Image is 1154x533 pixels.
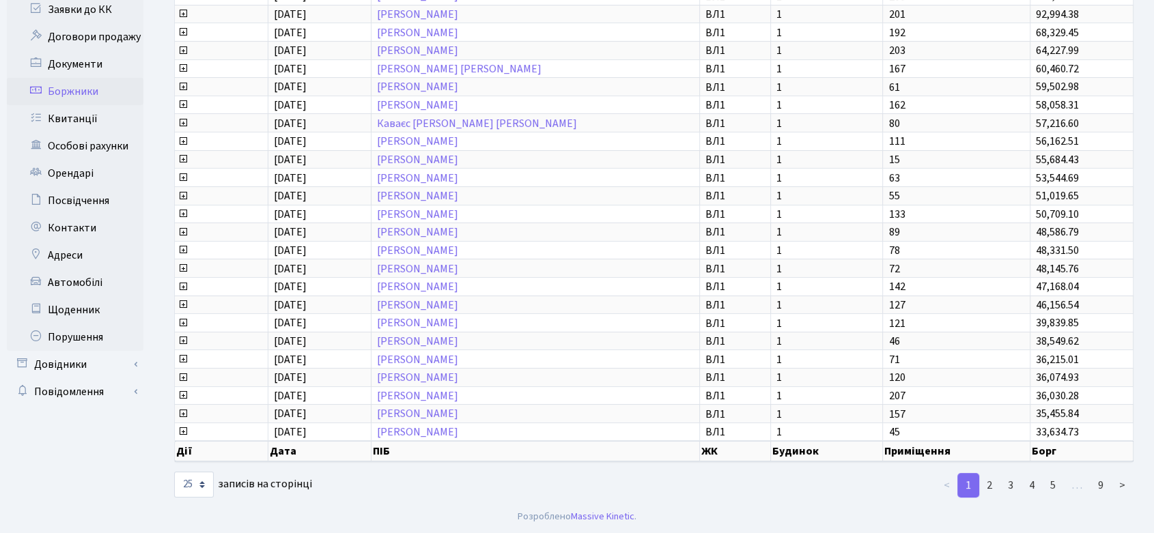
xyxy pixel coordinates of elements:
[274,98,307,113] span: [DATE]
[274,298,307,313] span: [DATE]
[888,27,1024,38] span: 192
[1036,370,1079,385] span: 36,074.93
[888,372,1024,383] span: 120
[377,207,458,222] a: [PERSON_NAME]
[888,336,1024,347] span: 46
[771,441,883,461] th: Будинок
[705,390,765,401] span: ВЛ1
[705,100,765,111] span: ВЛ1
[1111,473,1134,498] a: >
[776,209,877,220] span: 1
[705,300,765,311] span: ВЛ1
[371,441,700,461] th: ПІБ
[776,173,877,184] span: 1
[776,154,877,165] span: 1
[888,45,1024,56] span: 203
[776,336,877,347] span: 1
[705,82,765,93] span: ВЛ1
[274,407,307,422] span: [DATE]
[274,134,307,149] span: [DATE]
[888,100,1024,111] span: 162
[700,441,771,461] th: ЖК
[1036,80,1079,95] span: 59,502.98
[705,154,765,165] span: ВЛ1
[888,427,1024,437] span: 45
[377,388,458,403] a: [PERSON_NAME]
[705,245,765,256] span: ВЛ1
[377,352,458,367] a: [PERSON_NAME]
[377,370,458,385] a: [PERSON_NAME]
[274,370,307,385] span: [DATE]
[705,281,765,292] span: ВЛ1
[888,209,1024,220] span: 133
[888,245,1024,256] span: 78
[1036,116,1079,131] span: 57,216.60
[377,7,458,22] a: [PERSON_NAME]
[705,263,765,274] span: ВЛ1
[1036,225,1079,240] span: 48,586.79
[7,214,143,242] a: Контакти
[377,134,458,149] a: [PERSON_NAME]
[1036,61,1079,76] span: 60,460.72
[1036,352,1079,367] span: 36,215.01
[1036,316,1079,331] span: 39,839.85
[888,390,1024,401] span: 207
[274,188,307,203] span: [DATE]
[705,9,765,20] span: ВЛ1
[274,316,307,331] span: [DATE]
[705,318,765,329] span: ВЛ1
[377,298,458,313] a: [PERSON_NAME]
[377,424,458,440] a: [PERSON_NAME]
[7,378,143,405] a: Повідомлення
[7,51,143,78] a: Документи
[1000,473,1022,498] a: 3
[7,132,143,160] a: Особові рахунки
[705,136,765,147] span: ВЛ1
[1036,25,1079,40] span: 68,329.45
[776,354,877,365] span: 1
[776,118,877,129] span: 1
[705,118,765,129] span: ВЛ1
[705,190,765,201] span: ВЛ1
[776,27,877,38] span: 1
[1036,279,1079,294] span: 47,168.04
[7,242,143,269] a: Адреси
[377,152,458,167] a: [PERSON_NAME]
[1030,441,1134,461] th: Борг
[7,23,143,51] a: Договори продажу
[7,78,143,105] a: Боржники
[888,118,1024,129] span: 80
[776,9,877,20] span: 1
[883,441,1030,461] th: Приміщення
[776,390,877,401] span: 1
[1036,298,1079,313] span: 46,156.54
[776,245,877,256] span: 1
[776,136,877,147] span: 1
[274,61,307,76] span: [DATE]
[274,279,307,294] span: [DATE]
[776,281,877,292] span: 1
[7,187,143,214] a: Посвідчення
[377,43,458,58] a: [PERSON_NAME]
[174,472,214,498] select: записів на сторінці
[888,63,1024,74] span: 167
[268,441,371,461] th: Дата
[571,509,634,523] a: Massive Kinetic
[705,227,765,237] span: ВЛ1
[1090,473,1112,498] a: 9
[274,171,307,186] span: [DATE]
[274,80,307,95] span: [DATE]
[377,334,458,349] a: [PERSON_NAME]
[377,316,458,331] a: [PERSON_NAME]
[377,171,458,186] a: [PERSON_NAME]
[888,136,1024,147] span: 111
[705,173,765,184] span: ВЛ1
[377,243,458,258] a: [PERSON_NAME]
[7,160,143,187] a: Орендарі
[7,323,143,351] a: Порушення
[1036,407,1079,422] span: 35,455.84
[776,227,877,237] span: 1
[7,269,143,296] a: Автомобілі
[776,318,877,329] span: 1
[888,173,1024,184] span: 63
